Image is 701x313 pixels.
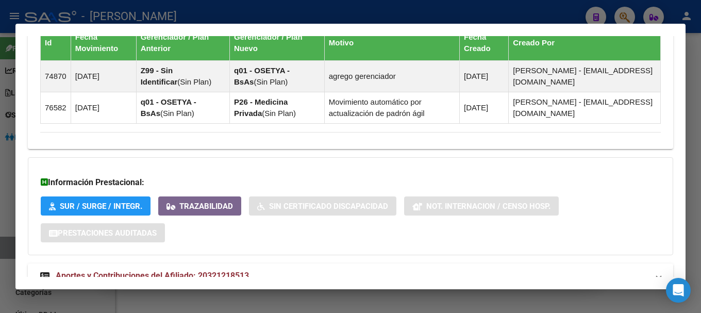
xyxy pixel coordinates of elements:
strong: Z99 - Sin Identificar [141,66,178,86]
th: Fecha Creado [459,25,508,60]
td: ( ) [136,60,229,92]
span: Sin Plan [264,109,293,118]
td: 76582 [41,92,71,123]
span: Sin Plan [163,109,192,118]
td: [PERSON_NAME] - [EMAIL_ADDRESS][DOMAIN_NAME] [509,92,661,123]
mat-expansion-panel-header: Aportes y Contribuciones del Afiliado: 20321218513 [28,263,673,288]
button: SUR / SURGE / INTEGR. [41,196,151,216]
span: SUR / SURGE / INTEGR. [60,202,142,211]
strong: q01 - OSETYA - BsAs [234,66,290,86]
span: Prestaciones Auditadas [58,228,157,238]
span: Sin Plan [180,77,209,86]
button: Not. Internacion / Censo Hosp. [404,196,559,216]
td: [DATE] [459,60,508,92]
span: Trazabilidad [179,202,233,211]
strong: q01 - OSETYA - BsAs [141,97,196,118]
span: Aportes y Contribuciones del Afiliado: 20321218513 [56,271,249,281]
div: Open Intercom Messenger [666,278,691,303]
span: Sin Certificado Discapacidad [269,202,388,211]
td: [DATE] [71,92,136,123]
strong: P26 - Medicina Privada [234,97,288,118]
td: 74870 [41,60,71,92]
th: Gerenciador / Plan Anterior [136,25,229,60]
button: Prestaciones Auditadas [41,223,165,242]
span: Sin Plan [256,77,285,86]
td: ( ) [230,92,325,123]
button: Sin Certificado Discapacidad [249,196,396,216]
th: Id [41,25,71,60]
span: Not. Internacion / Censo Hosp. [426,202,550,211]
td: [DATE] [71,60,136,92]
th: Fecha Movimiento [71,25,136,60]
td: agrego gerenciador [324,60,459,92]
td: Movimiento automático por actualización de padrón ágil [324,92,459,123]
th: Motivo [324,25,459,60]
td: ( ) [230,60,325,92]
td: ( ) [136,92,229,123]
td: [PERSON_NAME] - [EMAIL_ADDRESS][DOMAIN_NAME] [509,60,661,92]
button: Trazabilidad [158,196,241,216]
td: [DATE] [459,92,508,123]
h3: Información Prestacional: [41,176,660,189]
th: Gerenciador / Plan Nuevo [230,25,325,60]
th: Creado Por [509,25,661,60]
